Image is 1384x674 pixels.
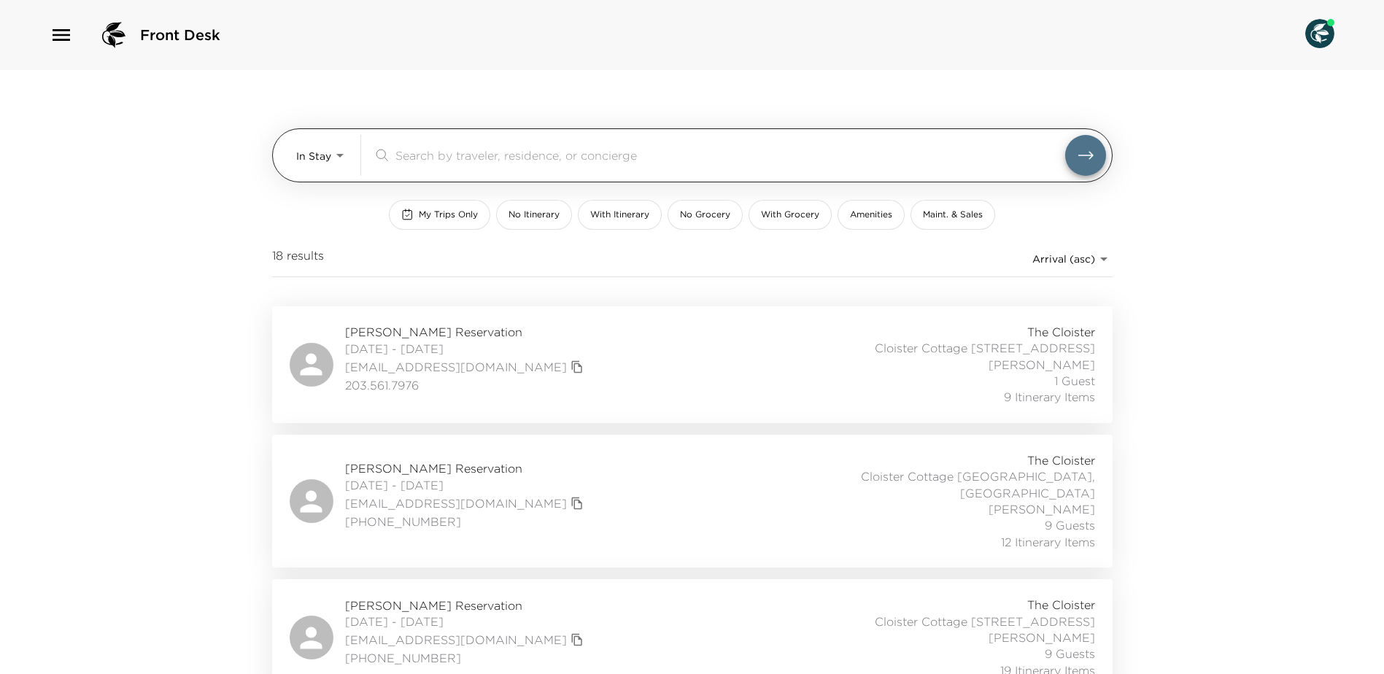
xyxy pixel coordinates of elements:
[1045,517,1095,533] span: 9 Guests
[567,630,587,650] button: copy primary member email
[345,460,587,476] span: [PERSON_NAME] Reservation
[680,209,730,221] span: No Grocery
[345,359,567,375] a: [EMAIL_ADDRESS][DOMAIN_NAME]
[1032,252,1095,266] span: Arrival (asc)
[668,200,743,230] button: No Grocery
[509,209,560,221] span: No Itinerary
[850,209,892,221] span: Amenities
[345,477,587,493] span: [DATE] - [DATE]
[345,341,587,357] span: [DATE] - [DATE]
[578,200,662,230] button: With Itinerary
[875,340,1095,356] span: Cloister Cottage [STREET_ADDRESS]
[1001,534,1095,550] span: 12 Itinerary Items
[749,200,832,230] button: With Grocery
[496,200,572,230] button: No Itinerary
[590,209,649,221] span: With Itinerary
[345,377,587,393] span: 203.561.7976
[1297,28,1334,42] img: User
[345,324,587,340] span: [PERSON_NAME] Reservation
[1054,373,1095,389] span: 1 Guest
[1027,452,1095,468] span: The Cloister
[989,357,1095,373] span: [PERSON_NAME]
[567,357,587,377] button: copy primary member email
[923,209,983,221] span: Maint. & Sales
[345,613,587,630] span: [DATE] - [DATE]
[389,200,490,230] button: My Trips Only
[1045,646,1095,662] span: 9 Guests
[345,632,567,648] a: [EMAIL_ADDRESS][DOMAIN_NAME]
[911,200,995,230] button: Maint. & Sales
[395,147,1065,163] input: Search by traveler, residence, or concierge
[345,514,587,530] span: [PHONE_NUMBER]
[272,435,1113,568] a: [PERSON_NAME] Reservation[DATE] - [DATE][EMAIL_ADDRESS][DOMAIN_NAME]copy primary member email[PHO...
[272,306,1113,423] a: [PERSON_NAME] Reservation[DATE] - [DATE][EMAIL_ADDRESS][DOMAIN_NAME]copy primary member email203....
[96,18,131,53] img: logo
[989,501,1095,517] span: [PERSON_NAME]
[140,25,220,45] span: Front Desk
[1027,324,1095,340] span: The Cloister
[419,209,478,221] span: My Trips Only
[1004,389,1095,405] span: 9 Itinerary Items
[838,200,905,230] button: Amenities
[345,495,567,511] a: [EMAIL_ADDRESS][DOMAIN_NAME]
[875,613,1095,630] span: Cloister Cottage [STREET_ADDRESS]
[296,150,331,163] span: In Stay
[989,630,1095,646] span: [PERSON_NAME]
[567,493,587,514] button: copy primary member email
[345,650,587,666] span: [PHONE_NUMBER]
[345,597,587,613] span: [PERSON_NAME] Reservation
[773,468,1095,501] span: Cloister Cottage [GEOGRAPHIC_DATA], [GEOGRAPHIC_DATA]
[272,247,324,271] span: 18 results
[761,209,819,221] span: With Grocery
[1027,597,1095,613] span: The Cloister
